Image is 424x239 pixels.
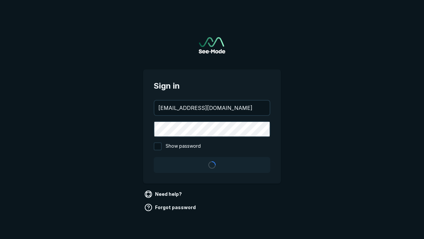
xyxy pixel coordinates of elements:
img: See-Mode Logo [199,37,225,53]
span: Show password [166,142,201,150]
span: Sign in [154,80,270,92]
a: Go to sign in [199,37,225,53]
a: Forgot password [143,202,198,213]
a: Need help? [143,189,185,199]
input: your@email.com [154,101,270,115]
